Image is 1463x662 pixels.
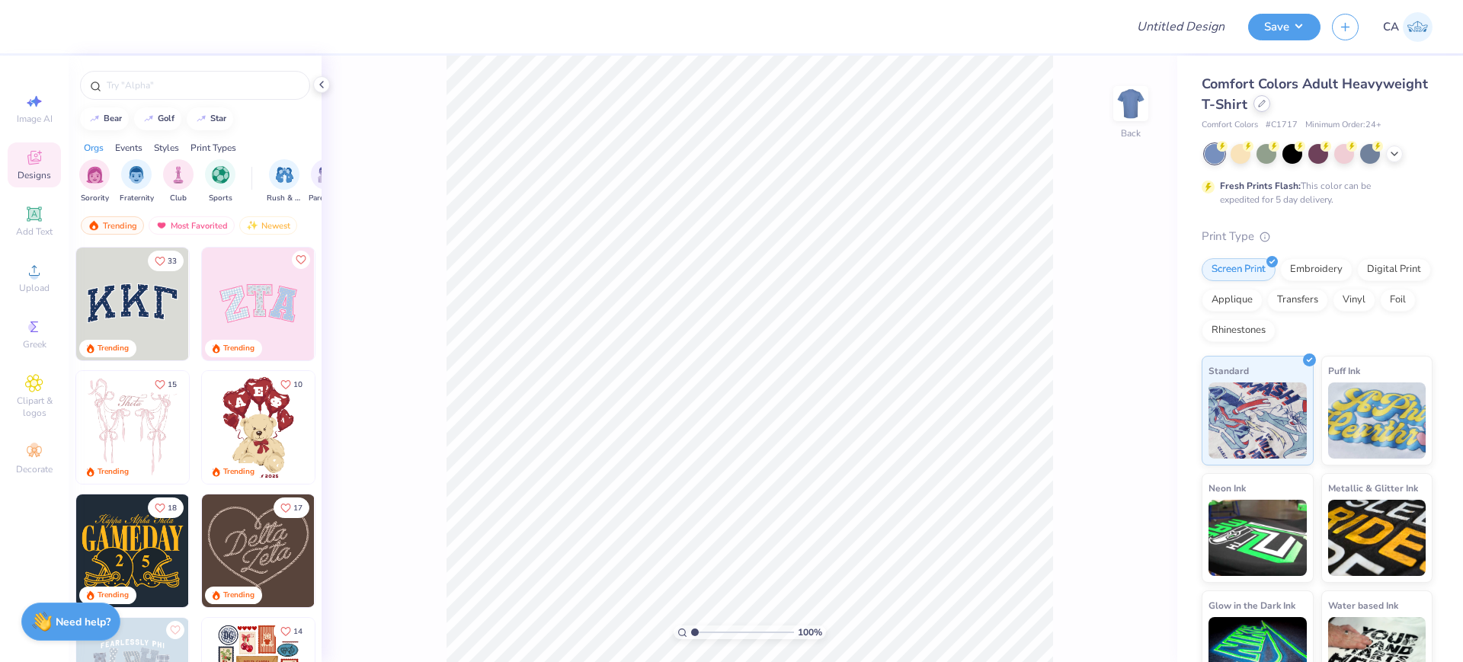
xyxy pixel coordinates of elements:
[267,159,302,204] button: filter button
[104,114,122,123] div: bear
[1202,319,1276,342] div: Rhinestones
[149,216,235,235] div: Most Favorited
[1280,258,1353,281] div: Embroidery
[1208,480,1246,496] span: Neon Ink
[88,114,101,123] img: trend_line.gif
[158,114,174,123] div: golf
[188,248,301,360] img: edfb13fc-0e43-44eb-bea2-bf7fc0dd67f9
[1202,119,1258,132] span: Comfort Colors
[223,343,255,354] div: Trending
[120,159,154,204] div: filter for Fraternity
[154,141,179,155] div: Styles
[76,494,189,607] img: b8819b5f-dd70-42f8-b218-32dd770f7b03
[1305,119,1381,132] span: Minimum Order: 24 +
[293,504,303,512] span: 17
[212,166,229,184] img: Sports Image
[188,371,301,484] img: d12a98c7-f0f7-4345-bf3a-b9f1b718b86e
[202,248,315,360] img: 9980f5e8-e6a1-4b4a-8839-2b0e9349023c
[239,216,297,235] div: Newest
[1383,18,1399,36] span: CA
[170,166,187,184] img: Club Image
[79,159,110,204] div: filter for Sorority
[309,159,344,204] div: filter for Parent's Weekend
[1266,119,1298,132] span: # C1717
[210,114,226,123] div: star
[1383,12,1433,42] a: CA
[76,371,189,484] img: 83dda5b0-2158-48ca-832c-f6b4ef4c4536
[84,141,104,155] div: Orgs
[1121,126,1141,140] div: Back
[120,193,154,204] span: Fraternity
[134,107,181,130] button: golf
[168,381,177,389] span: 15
[148,497,184,518] button: Like
[128,166,145,184] img: Fraternity Image
[1328,382,1426,459] img: Puff Ink
[120,159,154,204] button: filter button
[205,159,235,204] div: filter for Sports
[86,166,104,184] img: Sorority Image
[168,257,177,265] span: 33
[18,169,51,181] span: Designs
[17,113,53,125] span: Image AI
[148,374,184,395] button: Like
[19,282,50,294] span: Upload
[23,338,46,350] span: Greek
[798,625,822,639] span: 100 %
[274,621,309,641] button: Like
[163,159,194,204] div: filter for Club
[309,193,344,204] span: Parent's Weekend
[267,159,302,204] div: filter for Rush & Bid
[318,166,335,184] img: Parent's Weekend Image
[16,225,53,238] span: Add Text
[76,248,189,360] img: 3b9aba4f-e317-4aa7-a679-c95a879539bd
[88,220,100,231] img: trending.gif
[1328,500,1426,576] img: Metallic & Glitter Ink
[274,374,309,395] button: Like
[1202,258,1276,281] div: Screen Print
[1328,597,1398,613] span: Water based Ink
[1220,179,1407,206] div: This color can be expedited for 5 day delivery.
[79,159,110,204] button: filter button
[267,193,302,204] span: Rush & Bid
[246,220,258,231] img: Newest.gif
[142,114,155,123] img: trend_line.gif
[202,371,315,484] img: 587403a7-0594-4a7f-b2bd-0ca67a3ff8dd
[276,166,293,184] img: Rush & Bid Image
[205,159,235,204] button: filter button
[293,628,303,635] span: 14
[105,78,300,93] input: Try "Alpha"
[209,193,232,204] span: Sports
[293,381,303,389] span: 10
[115,141,142,155] div: Events
[1208,500,1307,576] img: Neon Ink
[1208,382,1307,459] img: Standard
[1403,12,1433,42] img: Chollene Anne Aranda
[188,494,301,607] img: 2b704b5a-84f6-4980-8295-53d958423ff9
[314,494,427,607] img: ead2b24a-117b-4488-9b34-c08fd5176a7b
[314,248,427,360] img: 5ee11766-d822-42f5-ad4e-763472bf8dcf
[98,466,129,478] div: Trending
[1248,14,1321,40] button: Save
[1125,11,1237,42] input: Untitled Design
[1202,228,1433,245] div: Print Type
[195,114,207,123] img: trend_line.gif
[166,621,184,639] button: Like
[292,251,310,269] button: Like
[80,107,129,130] button: bear
[168,504,177,512] span: 18
[187,107,233,130] button: star
[16,463,53,475] span: Decorate
[8,395,61,419] span: Clipart & logos
[1116,88,1146,119] img: Back
[223,590,255,601] div: Trending
[81,216,144,235] div: Trending
[309,159,344,204] button: filter button
[1202,75,1428,114] span: Comfort Colors Adult Heavyweight T-Shirt
[1208,363,1249,379] span: Standard
[170,193,187,204] span: Club
[1267,289,1328,312] div: Transfers
[1333,289,1375,312] div: Vinyl
[1328,480,1418,496] span: Metallic & Glitter Ink
[81,193,109,204] span: Sorority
